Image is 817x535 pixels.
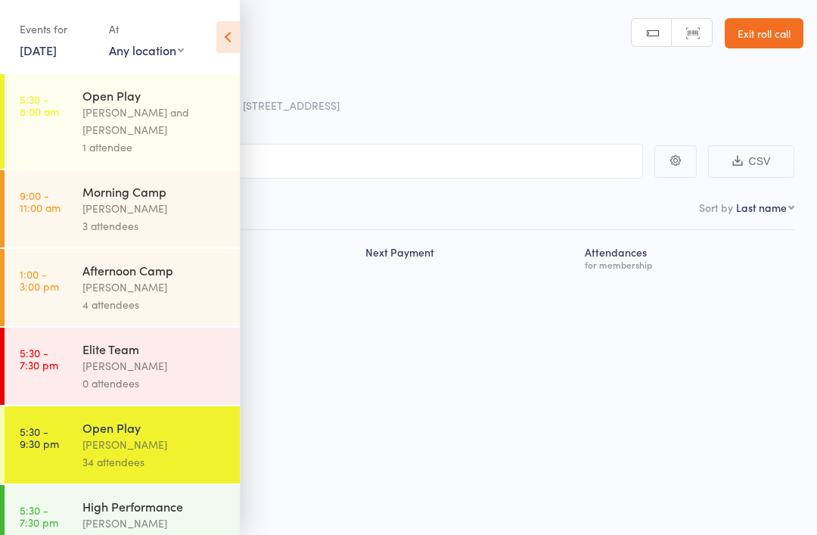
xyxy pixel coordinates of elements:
div: Morning Camp [82,183,227,200]
div: Open Play [82,419,227,436]
a: 1:00 -3:00 pmAfternoon Camp[PERSON_NAME]4 attendees [5,249,240,326]
a: 5:30 -8:00 amOpen Play[PERSON_NAME] and [PERSON_NAME]1 attendee [5,74,240,169]
time: 5:30 - 7:30 pm [20,347,58,371]
div: [PERSON_NAME] [82,278,227,296]
div: Membership [158,237,359,277]
a: 5:30 -9:30 pmOpen Play[PERSON_NAME]34 attendees [5,406,240,484]
span: [STREET_ADDRESS] [243,98,340,113]
div: Last name [736,200,787,215]
div: [PERSON_NAME] [82,436,227,453]
div: Any location [109,42,184,58]
div: Open Play [82,87,227,104]
time: 5:30 - 7:30 pm [20,504,58,528]
div: 0 attendees [82,375,227,392]
a: 9:00 -11:00 amMorning Camp[PERSON_NAME]3 attendees [5,170,240,247]
a: 5:30 -7:30 pmElite Team[PERSON_NAME]0 attendees [5,328,240,405]
input: Search by name [23,144,643,179]
a: Exit roll call [725,18,803,48]
div: 3 attendees [82,217,227,235]
div: Afternoon Camp [82,262,227,278]
time: 5:30 - 8:00 am [20,93,59,117]
div: 4 attendees [82,296,227,313]
div: Events for [20,17,94,42]
div: Atten­dances [579,237,794,277]
div: High Performance [82,498,227,515]
div: 1 attendee [82,138,227,156]
div: At [109,17,184,42]
time: 9:00 - 11:00 am [20,189,61,213]
div: Elite Team [82,341,227,357]
label: Sort by [699,200,733,215]
button: CSV [708,145,794,178]
div: [PERSON_NAME] [82,357,227,375]
time: 1:00 - 3:00 pm [20,268,59,292]
div: [PERSON_NAME] [82,515,227,532]
div: Next Payment [359,237,579,277]
div: 34 attendees [82,453,227,471]
div: [PERSON_NAME] and [PERSON_NAME] [82,104,227,138]
time: 5:30 - 9:30 pm [20,425,59,449]
a: [DATE] [20,42,57,58]
div: for membership [585,260,788,269]
div: [PERSON_NAME] [82,200,227,217]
